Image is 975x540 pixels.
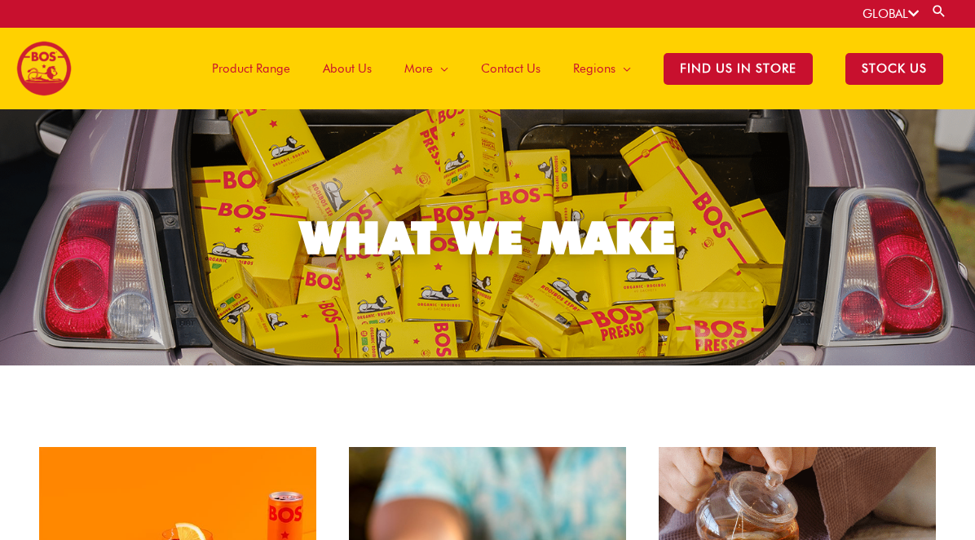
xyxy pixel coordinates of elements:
span: Contact Us [481,44,540,93]
a: About Us [307,28,388,109]
a: Regions [557,28,647,109]
a: STOCK US [829,28,960,109]
span: Find Us in Store [664,53,813,85]
span: Product Range [212,44,290,93]
span: STOCK US [845,53,943,85]
div: WHAT WE MAKE [300,215,675,260]
span: More [404,44,433,93]
a: Search button [931,3,947,19]
img: BOS logo finals-200px [16,41,72,96]
a: Contact Us [465,28,557,109]
a: GLOBAL [862,7,919,21]
nav: Site Navigation [183,28,960,109]
a: More [388,28,465,109]
span: About Us [323,44,372,93]
a: Product Range [196,28,307,109]
span: Regions [573,44,615,93]
a: Find Us in Store [647,28,829,109]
